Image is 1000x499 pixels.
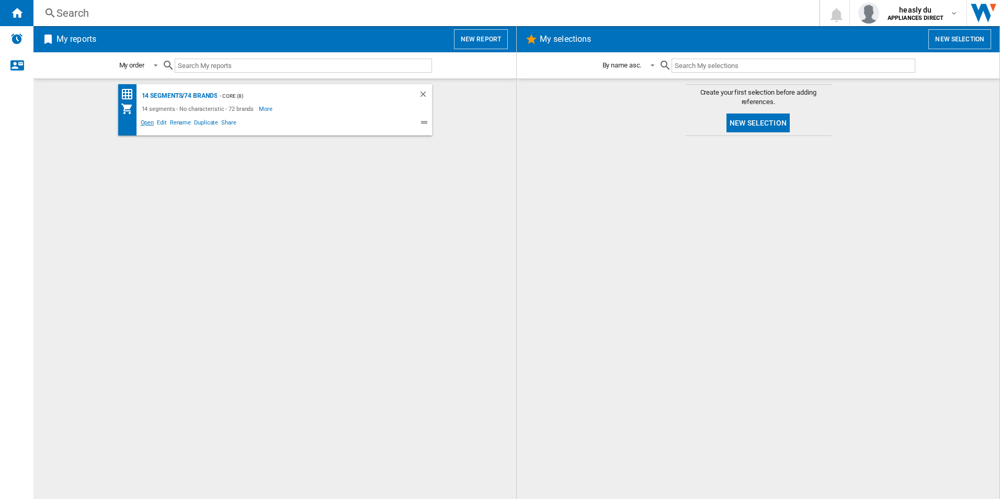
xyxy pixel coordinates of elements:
div: 14 segments/74 brands [139,89,218,103]
span: Share [220,118,238,130]
img: profile.jpg [858,3,879,24]
span: Edit [155,118,168,130]
div: 14 segments - No characteristic - 72 brands [139,103,259,115]
span: Create your first selection before adding references. [685,88,832,107]
div: Search [56,6,792,20]
span: Open [139,118,156,130]
div: - Core (8) [217,89,397,103]
span: Rename [168,118,192,130]
div: Delete [418,89,432,103]
div: My order [119,61,144,69]
span: Duplicate [192,118,220,130]
button: New selection [726,114,790,132]
span: More [259,103,274,115]
button: New report [454,29,508,49]
h2: My selections [538,29,593,49]
div: My Assortment [121,103,139,115]
img: alerts-logo.svg [10,32,23,45]
b: APPLIANCES DIRECT [888,15,944,21]
input: Search My reports [175,59,432,73]
span: heasly du [888,5,944,15]
button: New selection [928,29,991,49]
h2: My reports [54,29,98,49]
div: By name asc. [603,61,642,69]
input: Search My selections [672,59,915,73]
div: Price Matrix [121,88,139,101]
